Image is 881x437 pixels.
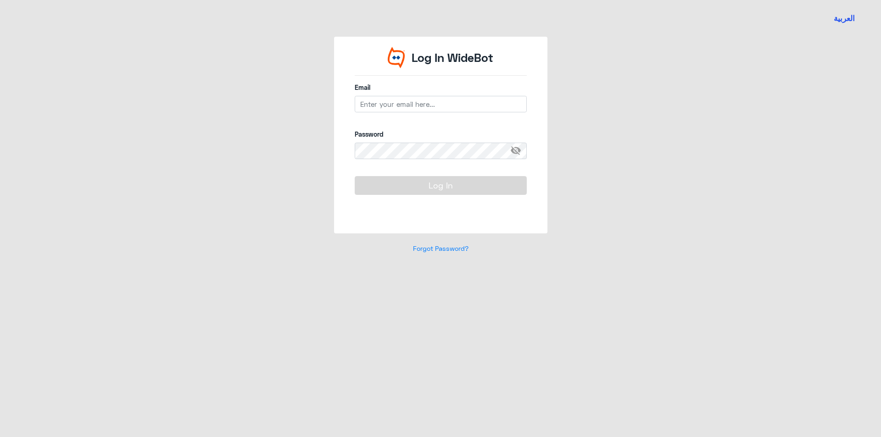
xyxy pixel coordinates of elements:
[355,129,527,139] label: Password
[388,47,405,68] img: Widebot Logo
[413,244,468,252] a: Forgot Password?
[412,49,493,66] p: Log In WideBot
[510,143,527,159] span: visibility_off
[834,13,855,24] button: العربية
[355,176,527,194] button: Log In
[355,96,527,112] input: Enter your email here...
[828,7,860,30] a: Switch language
[355,83,527,92] label: Email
